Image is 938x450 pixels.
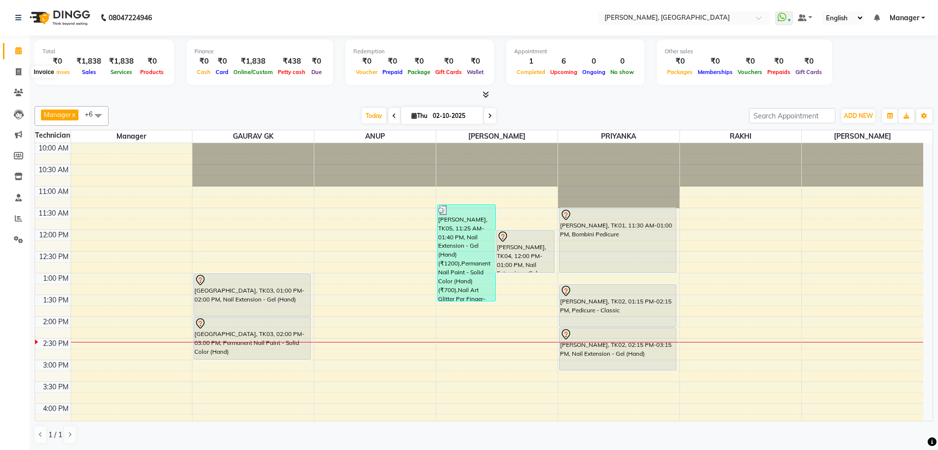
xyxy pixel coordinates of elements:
[194,56,213,67] div: ₹0
[380,69,405,75] span: Prepaid
[48,430,62,440] span: 1 / 1
[85,110,100,118] span: +6
[37,208,71,219] div: 11:30 AM
[514,47,637,56] div: Appointment
[105,56,138,67] div: ₹1,838
[514,69,548,75] span: Completed
[560,209,676,272] div: [PERSON_NAME], TK01, 11:30 AM-01:00 PM, Bombini Pedicure
[41,338,71,349] div: 2:30 PM
[665,56,695,67] div: ₹0
[41,404,71,414] div: 4:00 PM
[37,252,71,262] div: 12:30 PM
[793,69,825,75] span: Gift Cards
[665,47,825,56] div: Other sales
[108,69,135,75] span: Services
[79,69,99,75] span: Sales
[793,56,825,67] div: ₹0
[560,328,676,370] div: [PERSON_NAME], TK02, 02:15 PM-03:15 PM, Nail Extension - Gel (Hand)
[735,69,765,75] span: Vouchers
[580,69,608,75] span: Ongoing
[275,69,308,75] span: Petty cash
[844,112,873,119] span: ADD NEW
[37,165,71,175] div: 10:30 AM
[231,69,275,75] span: Online/Custom
[436,130,558,143] span: [PERSON_NAME]
[41,360,71,371] div: 3:00 PM
[25,4,93,32] img: logo
[765,56,793,67] div: ₹0
[560,285,676,327] div: [PERSON_NAME], TK02, 01:15 PM-02:15 PM, Pedicure - Classic
[309,69,324,75] span: Due
[308,56,325,67] div: ₹0
[765,69,793,75] span: Prepaids
[802,130,923,143] span: [PERSON_NAME]
[890,13,919,23] span: Manager
[275,56,308,67] div: ₹438
[665,69,695,75] span: Packages
[548,69,580,75] span: Upcoming
[433,69,464,75] span: Gift Cards
[194,317,310,359] div: [GEOGRAPHIC_DATA], TK03, 02:00 PM-03:00 PM, Permanent Nail Paint - Solid Color (Hand)
[44,111,71,118] span: Manager
[362,108,386,123] span: Today
[37,143,71,153] div: 10:00 AM
[138,56,166,67] div: ₹0
[841,109,875,123] button: ADD NEW
[41,295,71,305] div: 1:30 PM
[433,56,464,67] div: ₹0
[353,56,380,67] div: ₹0
[41,273,71,284] div: 1:00 PM
[213,69,231,75] span: Card
[496,230,554,272] div: [PERSON_NAME], TK04, 12:00 PM-01:00 PM, Nail Extension - Gel (Hand)
[42,47,166,56] div: Total
[695,56,735,67] div: ₹0
[438,205,495,301] div: [PERSON_NAME], TK05, 11:25 AM-01:40 PM, Nail Extension - Gel (Hand) (₹1200),Permanent Nail Paint ...
[695,69,735,75] span: Memberships
[548,56,580,67] div: 6
[405,69,433,75] span: Package
[231,56,275,67] div: ₹1,838
[405,56,433,67] div: ₹0
[464,56,486,67] div: ₹0
[735,56,765,67] div: ₹0
[558,130,679,143] span: PRIYANKA
[430,109,479,123] input: 2025-10-02
[71,111,75,118] a: x
[31,66,56,78] div: Invoice
[138,69,166,75] span: Products
[464,69,486,75] span: Wallet
[194,47,325,56] div: Finance
[580,56,608,67] div: 0
[194,274,310,316] div: [GEOGRAPHIC_DATA], TK03, 01:00 PM-02:00 PM, Nail Extension - Gel (Hand)
[41,382,71,392] div: 3:30 PM
[71,130,192,143] span: Manager
[192,130,314,143] span: GAURAV GK
[37,230,71,240] div: 12:00 PM
[41,317,71,327] div: 2:00 PM
[213,56,231,67] div: ₹0
[608,56,637,67] div: 0
[42,56,73,67] div: ₹0
[314,130,436,143] span: ANUP
[353,69,380,75] span: Voucher
[514,56,548,67] div: 1
[73,56,105,67] div: ₹1,838
[749,108,835,123] input: Search Appointment
[35,130,71,141] div: Technician
[680,130,801,143] span: RAKHI
[380,56,405,67] div: ₹0
[608,69,637,75] span: No show
[353,47,486,56] div: Redemption
[409,112,430,119] span: Thu
[194,69,213,75] span: Cash
[109,4,152,32] b: 08047224946
[37,187,71,197] div: 11:00 AM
